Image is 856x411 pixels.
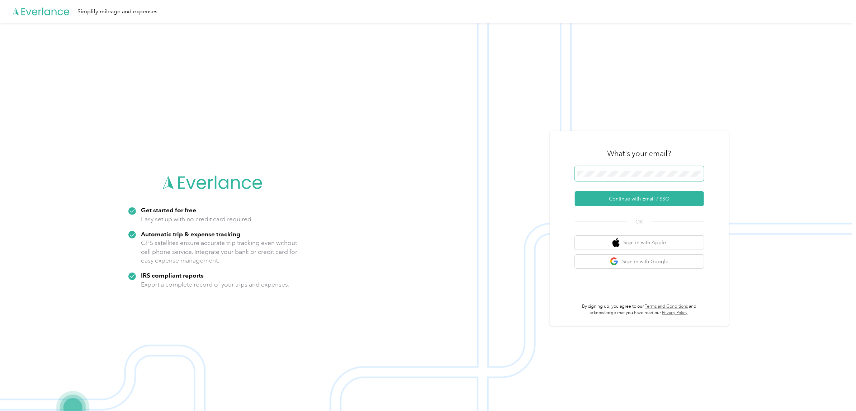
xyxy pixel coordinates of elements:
[141,271,204,279] strong: IRS compliant reports
[141,230,240,238] strong: Automatic trip & expense tracking
[141,280,289,289] p: Export a complete record of your trips and expenses.
[627,218,652,226] span: OR
[575,191,704,206] button: Continue with Email / SSO
[141,215,251,224] p: Easy set up with no credit card required
[613,238,620,247] img: apple logo
[610,257,619,266] img: google logo
[575,255,704,269] button: google logoSign in with Google
[575,236,704,250] button: apple logoSign in with Apple
[607,148,671,159] h3: What's your email?
[141,206,196,214] strong: Get started for free
[141,238,298,265] p: GPS satellites ensure accurate trip tracking even without cell phone service. Integrate your bank...
[77,7,157,16] div: Simplify mileage and expenses
[645,304,688,309] a: Terms and Conditions
[662,310,688,316] a: Privacy Policy
[575,303,704,316] p: By signing up, you agree to our and acknowledge that you have read our .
